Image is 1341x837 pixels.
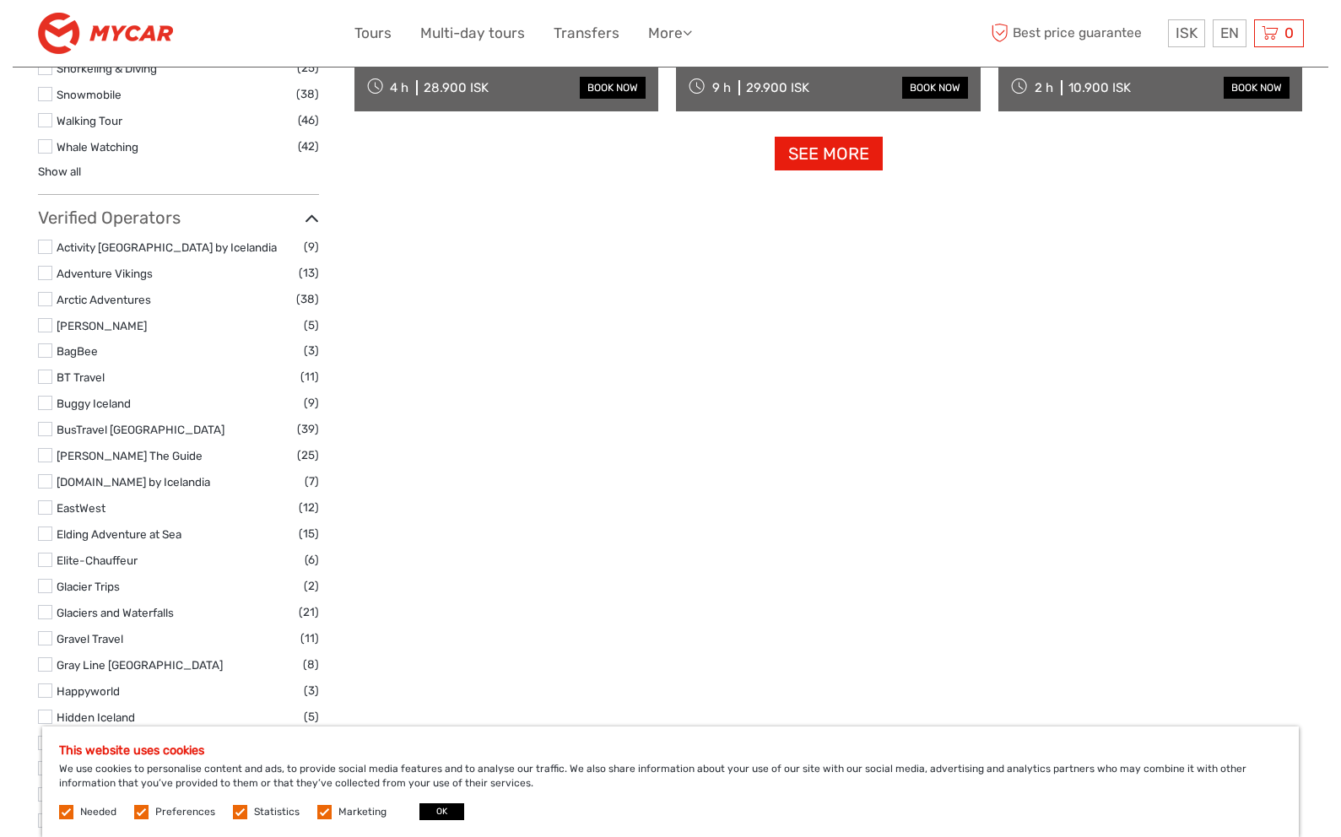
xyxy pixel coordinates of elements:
a: Activity [GEOGRAPHIC_DATA] by Icelandia [57,240,277,254]
a: Elding Adventure at Sea [57,527,181,541]
button: Open LiveChat chat widget [194,26,214,46]
span: (25) [297,58,319,78]
button: OK [419,803,464,820]
div: 10.900 ISK [1068,80,1131,95]
span: (21) [299,602,319,622]
a: More [648,21,692,46]
a: BT Travel [57,370,105,384]
a: Happyworld [57,684,120,698]
span: 9 h [712,80,731,95]
a: See more [775,137,883,171]
a: Glacier Trips [57,580,120,593]
a: [DOMAIN_NAME] by Icelandia [57,475,210,489]
span: (9) [304,393,319,413]
a: Glaciers and Waterfalls [57,606,174,619]
span: (8) [303,655,319,674]
label: Statistics [254,805,300,819]
a: Show all [38,165,81,178]
span: (6) [305,550,319,570]
span: 2 h [1035,80,1053,95]
h3: Verified Operators [38,208,319,228]
a: book now [902,77,968,99]
span: (12) [299,498,319,517]
span: (11) [300,629,319,648]
a: Snorkeling & Diving [57,62,157,75]
label: Preferences [155,805,215,819]
span: (11) [300,367,319,386]
a: Buggy Iceland [57,397,131,410]
div: 28.900 ISK [424,80,489,95]
label: Marketing [338,805,387,819]
span: (2) [304,576,319,596]
a: Whale Watching [57,140,138,154]
a: book now [1224,77,1290,99]
a: Walking Tour [57,114,122,127]
div: We use cookies to personalise content and ads, to provide social media features and to analyse ou... [42,726,1299,837]
div: 29.900 ISK [746,80,809,95]
span: ISK [1176,24,1198,41]
span: (5) [304,707,319,726]
span: (46) [298,111,319,130]
a: Elite-Chauffeur [57,553,138,567]
a: Tours [354,21,392,46]
a: Gravel Travel [57,632,123,645]
span: (3) [304,681,319,700]
a: BusTravel [GEOGRAPHIC_DATA] [57,423,224,436]
h5: This website uses cookies [59,743,1282,758]
img: 3195-1797b0cd-02a8-4b19-8eb3-e1b3e2a469b3_logo_small.png [38,13,173,54]
span: (25) [297,445,319,465]
span: (38) [296,289,319,309]
a: Arctic Adventures [57,293,151,306]
span: (13) [299,263,319,283]
span: 0 [1282,24,1296,41]
span: (15) [299,524,319,543]
a: Adventure Vikings [57,267,153,280]
a: Transfers [554,21,619,46]
a: Snowmobile [57,88,122,101]
span: (42) [298,137,319,156]
span: (9) [304,237,319,256]
a: BagBee [57,344,98,358]
a: book now [580,77,646,99]
span: 4 h [390,80,408,95]
a: [PERSON_NAME] The Guide [57,449,203,462]
a: EastWest [57,501,105,515]
p: We're away right now. Please check back later! [24,30,191,43]
a: [PERSON_NAME] [57,319,147,332]
a: Gray Line [GEOGRAPHIC_DATA] [57,658,223,672]
label: Needed [80,805,116,819]
div: EN [1213,19,1246,47]
span: (5) [304,316,319,335]
a: Hidden Iceland [57,710,135,724]
span: (39) [297,419,319,439]
a: Multi-day tours [420,21,525,46]
span: (7) [305,472,319,491]
span: (3) [304,341,319,360]
span: (38) [296,84,319,104]
span: Best price guarantee [987,19,1164,47]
